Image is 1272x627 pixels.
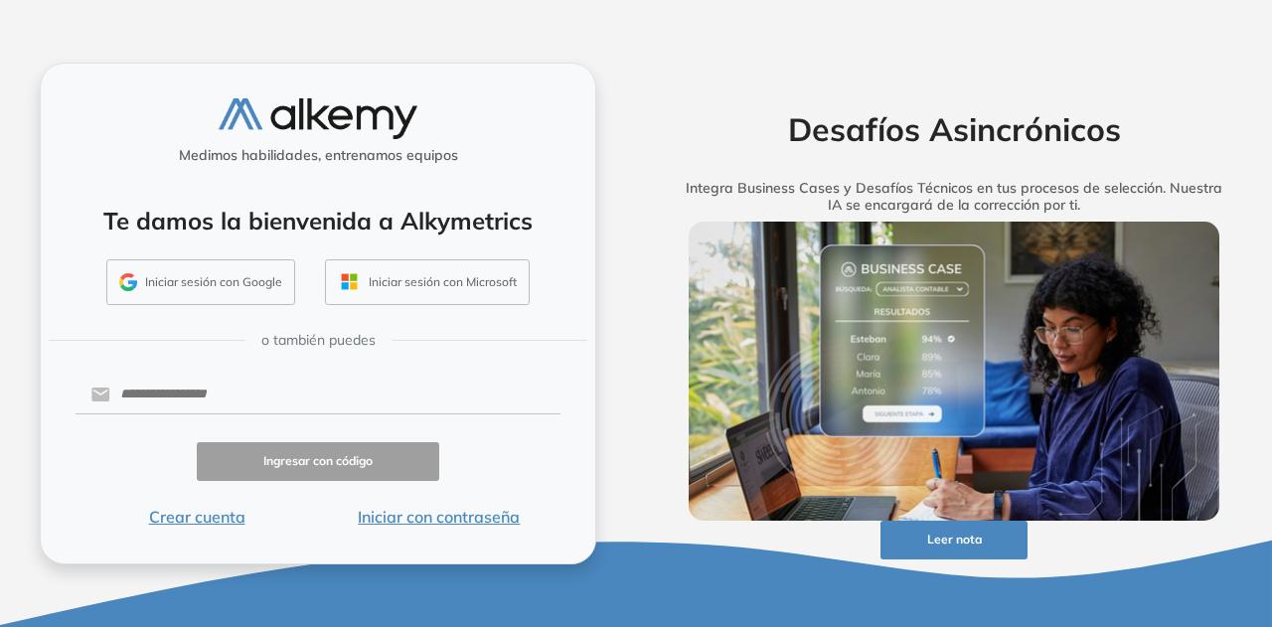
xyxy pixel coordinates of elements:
h4: Te damos la bienvenida a Alkymetrics [67,207,569,235]
div: Widget de chat [1173,532,1272,627]
button: Iniciar sesión con Microsoft [325,259,530,305]
button: Iniciar con contraseña [318,505,560,529]
h5: Medimos habilidades, entrenamos equipos [49,147,587,164]
span: o también puedes [261,330,376,351]
img: GMAIL_ICON [119,273,137,291]
button: Leer nota [880,521,1029,559]
iframe: Chat Widget [1173,532,1272,627]
h5: Integra Business Cases y Desafíos Técnicos en tus procesos de selección. Nuestra IA se encargará ... [659,180,1249,214]
h2: Desafíos Asincrónicos [659,110,1249,148]
button: Iniciar sesión con Google [106,259,295,305]
img: logo-alkemy [219,98,417,139]
img: OUTLOOK_ICON [338,270,361,293]
img: img-more-info [689,222,1220,521]
button: Ingresar con código [197,442,439,481]
button: Crear cuenta [76,505,318,529]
